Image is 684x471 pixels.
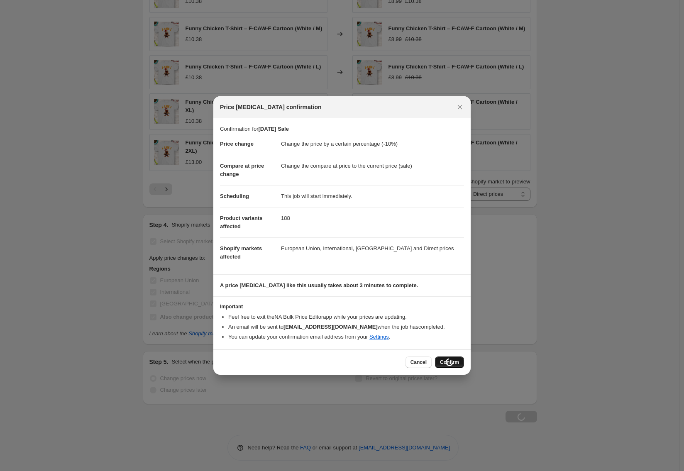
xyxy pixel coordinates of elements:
a: Settings [369,334,389,340]
span: Cancel [410,359,427,366]
span: Product variants affected [220,215,263,229]
dd: This job will start immediately. [281,185,464,207]
p: Confirmation for [220,125,464,133]
dd: Change the compare at price to the current price (sale) [281,155,464,177]
h3: Important [220,303,464,310]
span: Price change [220,141,254,147]
span: Scheduling [220,193,249,199]
span: Shopify markets affected [220,245,262,260]
dd: Change the price by a certain percentage (-10%) [281,133,464,155]
button: Close [454,101,466,113]
button: Cancel [406,356,432,368]
b: [EMAIL_ADDRESS][DOMAIN_NAME] [283,324,378,330]
span: Compare at price change [220,163,264,177]
b: A price [MEDICAL_DATA] like this usually takes about 3 minutes to complete. [220,282,418,288]
li: Feel free to exit the NA Bulk Price Editor app while your prices are updating. [228,313,464,321]
span: Price [MEDICAL_DATA] confirmation [220,103,322,111]
dd: 188 [281,207,464,229]
li: You can update your confirmation email address from your . [228,333,464,341]
b: [DATE] Sale [258,126,288,132]
dd: European Union, International, [GEOGRAPHIC_DATA] and Direct prices [281,237,464,259]
li: An email will be sent to when the job has completed . [228,323,464,331]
